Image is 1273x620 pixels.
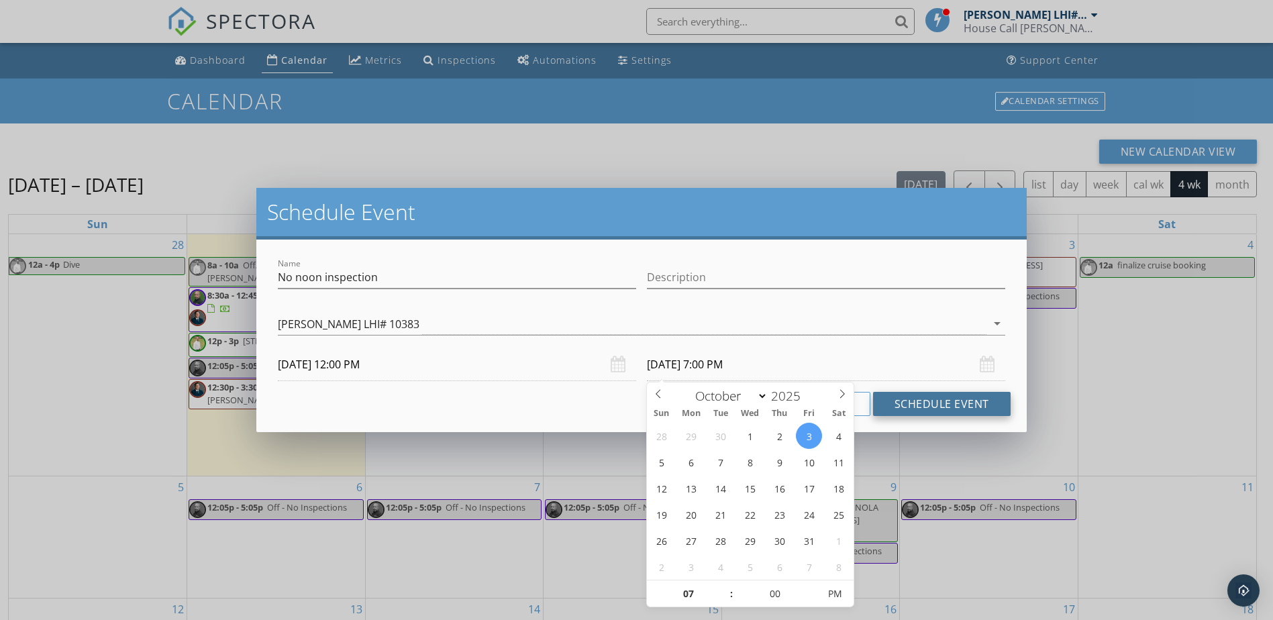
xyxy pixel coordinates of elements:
span: : [729,580,733,607]
span: October 17, 2025 [796,475,822,501]
input: Select date [647,348,1005,381]
span: October 25, 2025 [825,501,852,527]
span: November 2, 2025 [648,554,674,580]
span: November 5, 2025 [737,554,763,580]
span: October 7, 2025 [707,449,733,475]
span: October 21, 2025 [707,501,733,527]
span: October 29, 2025 [737,527,763,554]
span: October 28, 2025 [707,527,733,554]
span: October 31, 2025 [796,527,822,554]
span: October 10, 2025 [796,449,822,475]
span: October 2, 2025 [766,423,793,449]
span: October 8, 2025 [737,449,763,475]
span: Mon [676,409,706,418]
span: November 3, 2025 [678,554,704,580]
span: October 14, 2025 [707,475,733,501]
div: [PERSON_NAME] LHI# 10383 [278,318,419,330]
span: Tue [706,409,735,418]
div: Open Intercom Messenger [1227,574,1260,607]
span: November 1, 2025 [825,527,852,554]
span: October 16, 2025 [766,475,793,501]
span: October 19, 2025 [648,501,674,527]
span: October 12, 2025 [648,475,674,501]
span: October 23, 2025 [766,501,793,527]
i: arrow_drop_down [989,315,1005,331]
span: Fri [795,409,824,418]
input: Select date [278,348,636,381]
span: October 3, 2025 [796,423,822,449]
span: October 13, 2025 [678,475,704,501]
span: Sat [824,409,854,418]
span: October 24, 2025 [796,501,822,527]
span: October 1, 2025 [737,423,763,449]
span: October 30, 2025 [766,527,793,554]
span: October 5, 2025 [648,449,674,475]
span: Click to toggle [816,580,853,607]
h2: Schedule Event [267,199,1015,225]
span: October 20, 2025 [678,501,704,527]
span: September 29, 2025 [678,423,704,449]
span: October 9, 2025 [766,449,793,475]
span: October 26, 2025 [648,527,674,554]
span: October 27, 2025 [678,527,704,554]
span: October 4, 2025 [825,423,852,449]
span: Sun [647,409,676,418]
span: Wed [735,409,765,418]
span: November 4, 2025 [707,554,733,580]
input: Year [768,387,812,405]
span: October 6, 2025 [678,449,704,475]
span: September 28, 2025 [648,423,674,449]
span: November 6, 2025 [766,554,793,580]
button: Schedule Event [873,392,1011,416]
span: October 22, 2025 [737,501,763,527]
span: October 15, 2025 [737,475,763,501]
span: October 11, 2025 [825,449,852,475]
span: September 30, 2025 [707,423,733,449]
span: Thu [765,409,795,418]
span: October 18, 2025 [825,475,852,501]
span: November 7, 2025 [796,554,822,580]
span: November 8, 2025 [825,554,852,580]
